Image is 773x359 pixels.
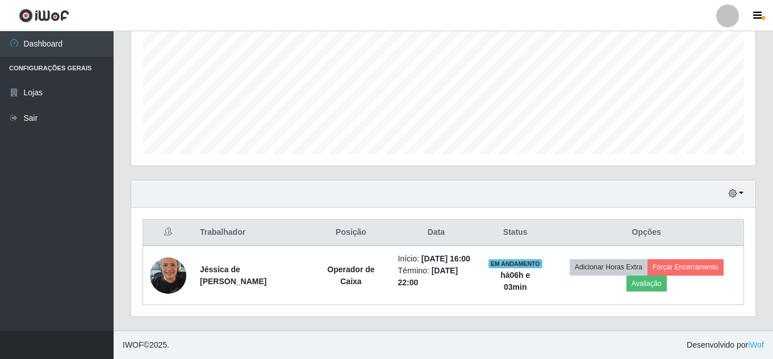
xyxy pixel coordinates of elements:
strong: Jéssica de [PERSON_NAME] [200,265,266,286]
strong: Operador de Caixa [327,265,374,286]
span: IWOF [123,340,144,349]
strong: há 06 h e 03 min [500,271,530,292]
span: © 2025 . [123,339,169,351]
time: [DATE] 16:00 [421,254,470,263]
a: iWof [748,340,764,349]
th: Data [391,219,482,246]
li: Término: [398,265,475,289]
button: Forçar Encerramento [647,259,724,275]
th: Trabalhador [193,219,311,246]
th: Status [481,219,549,246]
span: Desenvolvido por [687,339,764,351]
img: CoreUI Logo [19,9,69,23]
button: Avaliação [626,276,667,292]
th: Opções [549,219,743,246]
th: Posição [311,219,391,246]
span: EM ANDAMENTO [488,259,542,268]
img: 1725909093018.jpeg [150,251,186,299]
li: Início: [398,253,475,265]
button: Adicionar Horas Extra [570,259,647,275]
